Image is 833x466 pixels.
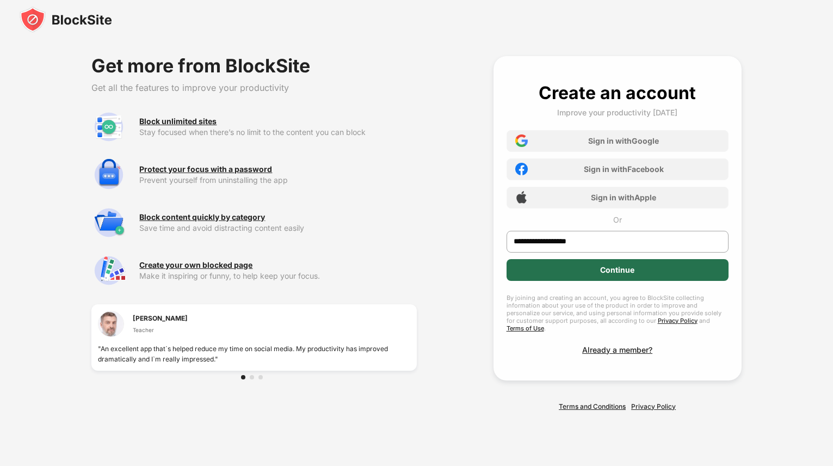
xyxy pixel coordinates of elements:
[133,326,188,334] div: Teacher
[91,253,126,288] img: premium-customize-block-page.svg
[139,128,416,137] div: Stay focused when there’s no limit to the content you can block
[139,224,416,232] div: Save time and avoid distracting content easily
[139,117,217,126] div: Block unlimited sites
[559,402,626,410] a: Terms and Conditions
[515,163,528,175] img: facebook-icon.png
[507,324,544,332] a: Terms of Use
[20,7,112,33] img: blocksite-icon-black.svg
[139,213,265,222] div: Block content quickly by category
[91,109,126,144] img: premium-unlimited-blocklist.svg
[139,176,416,185] div: Prevent yourself from uninstalling the app
[91,56,416,76] div: Get more from BlockSite
[658,317,698,324] a: Privacy Policy
[584,164,664,174] div: Sign in with Facebook
[139,165,272,174] div: Protect your focus with a password
[98,344,410,364] div: "An excellent app that`s helped reduce my time on social media. My productivity has improved dram...
[98,311,124,337] img: testimonial-1.jpg
[515,134,528,147] img: google-icon.png
[91,205,126,240] img: premium-category.svg
[133,313,188,323] div: [PERSON_NAME]
[631,402,676,410] a: Privacy Policy
[139,261,252,269] div: Create your own blocked page
[139,272,416,280] div: Make it inspiring or funny, to help keep your focus.
[613,215,622,224] div: Or
[91,82,416,93] div: Get all the features to improve your productivity
[539,82,696,103] div: Create an account
[557,108,677,117] div: Improve your productivity [DATE]
[582,345,652,354] div: Already a member?
[588,136,659,145] div: Sign in with Google
[515,191,528,204] img: apple-icon.png
[507,294,729,332] div: By joining and creating an account, you agree to BlockSite collecting information about your use ...
[600,266,634,274] div: Continue
[591,193,656,202] div: Sign in with Apple
[91,157,126,192] img: premium-password-protection.svg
